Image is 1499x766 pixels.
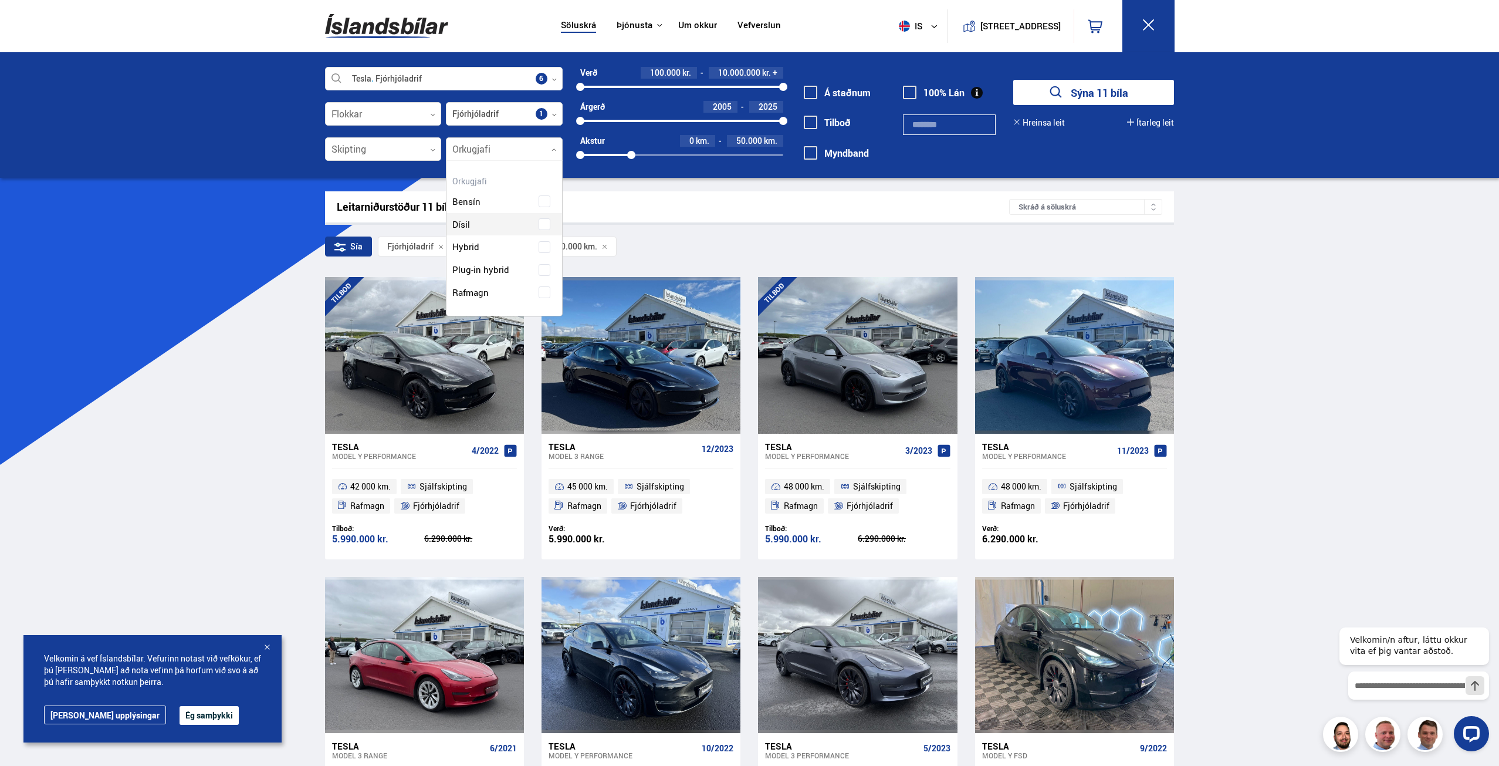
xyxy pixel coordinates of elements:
div: Model 3 PERFORMANCE [765,751,918,760]
div: Skráð á söluskrá [1009,199,1162,215]
div: Tesla [332,741,485,751]
span: 6/2021 [490,744,517,753]
span: 2025 [759,101,777,112]
span: Rafmagn [784,499,818,513]
label: 100% Lán [903,87,965,98]
span: Fjórhjóladrif [413,499,459,513]
span: kr. [682,68,691,77]
span: Plug-in hybrid [452,261,509,278]
span: Dísil [452,216,470,233]
button: Sýna 11 bíla [1013,80,1174,105]
a: [PERSON_NAME] upplýsingar [44,706,166,724]
button: [STREET_ADDRESS] [985,21,1057,31]
a: Vefverslun [737,20,781,32]
span: 5/2023 [923,744,950,753]
span: Fjórhjóladrif [630,499,676,513]
button: Þjónusta [617,20,652,31]
span: Bensín [452,193,481,210]
img: G0Ugv5HjCgRt.svg [325,7,448,45]
div: Tilboð: [765,524,858,533]
span: Fjórhjóladrif [387,242,434,251]
button: Ég samþykki [180,706,239,725]
div: 6.290.000 kr. [424,535,517,543]
span: 9/2022 [1140,744,1167,753]
div: Model Y PERFORMANCE [332,452,467,460]
img: nhp88E3Fdnt1Opn2.png [1325,718,1360,754]
button: Ítarleg leit [1127,118,1174,127]
span: 12/2023 [702,444,733,454]
button: Hreinsa leit [1013,118,1065,127]
div: 5.990.000 kr. [332,534,425,544]
div: Model Y PERFORMANCE [549,751,697,760]
div: Tesla [765,741,918,751]
span: 50.000 [736,135,762,146]
div: Model 3 RANGE [332,751,485,760]
div: Sía [325,237,372,257]
div: 6.290.000 kr. [982,534,1075,544]
span: 2005 [713,101,732,112]
label: Myndband [804,148,869,158]
iframe: LiveChat chat widget [1330,606,1494,761]
span: Sjálfskipting [637,480,684,494]
span: 48 000 km. [1001,480,1041,494]
span: Sjálfskipting [853,480,901,494]
span: + [773,68,777,77]
span: kr. [762,68,771,77]
label: Tilboð [804,117,851,128]
div: Tesla [549,441,697,452]
a: Tesla Model 3 RANGE 12/2023 45 000 km. Sjálfskipting Rafmagn Fjórhjóladrif Verð: 5.990.000 kr. [542,434,740,559]
a: Tesla Model Y PERFORMANCE 4/2022 42 000 km. Sjálfskipting Rafmagn Fjórhjóladrif Tilboð: 5.990.000... [325,434,524,559]
span: Velkomin á vef Íslandsbílar. Vefurinn notast við vefkökur, ef þú [PERSON_NAME] að nota vefinn þá ... [44,653,261,688]
span: Sjálfskipting [1070,480,1117,494]
span: km. [764,136,777,146]
div: Akstur [580,136,605,146]
div: Tesla [982,741,1135,751]
div: Tesla [765,441,900,452]
span: 100.000 [650,67,681,78]
div: Leitarniðurstöður 11 bílar [337,201,1010,213]
div: Tesla [549,741,697,751]
div: Model Y FSD [982,751,1135,760]
div: Árgerð [580,102,605,112]
div: 5.990.000 kr. [549,534,641,544]
div: Verð: [982,524,1075,533]
span: 42 000 km. [350,480,391,494]
a: Um okkur [678,20,717,32]
div: Tesla [982,441,1112,452]
div: Model 3 RANGE [549,452,697,460]
span: Fjórhjóladrif [1063,499,1109,513]
span: Rafmagn [1001,499,1035,513]
span: 0 [689,135,694,146]
span: 4/2022 [472,446,499,455]
span: km. [696,136,709,146]
span: is [894,21,923,32]
span: 10.000.000 [718,67,760,78]
div: Tilboð: [332,524,425,533]
div: 5.990.000 kr. [765,534,858,544]
span: 45 000 km. [567,480,608,494]
img: svg+xml;base64,PHN2ZyB4bWxucz0iaHR0cDovL3d3dy53My5vcmcvMjAwMC9zdmciIHdpZHRoPSI1MTIiIGhlaWdodD0iNT... [899,21,910,32]
span: 48 000 km. [784,480,824,494]
span: Rafmagn [452,284,489,301]
div: Tesla [332,441,467,452]
div: Model Y PERFORMANCE [765,452,900,460]
a: Tesla Model Y PERFORMANCE 3/2023 48 000 km. Sjálfskipting Rafmagn Fjórhjóladrif Tilboð: 5.990.000... [758,434,957,559]
div: Verð: [549,524,641,533]
div: Model Y PERFORMANCE [982,452,1112,460]
span: Hybrid [452,238,479,255]
button: is [894,9,947,43]
span: 50.000 km. [556,242,597,251]
span: Rafmagn [567,499,601,513]
span: Sjálfskipting [419,480,467,494]
span: 3/2023 [905,446,932,455]
span: Rafmagn [350,499,384,513]
a: [STREET_ADDRESS] [953,9,1067,43]
div: 6.290.000 kr. [858,535,950,543]
label: Á staðnum [804,87,871,98]
a: Tesla Model Y PERFORMANCE 11/2023 48 000 km. Sjálfskipting Rafmagn Fjórhjóladrif Verð: 6.290.000 kr. [975,434,1174,559]
span: Fjórhjóladrif [847,499,893,513]
span: 11/2023 [1117,446,1149,455]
